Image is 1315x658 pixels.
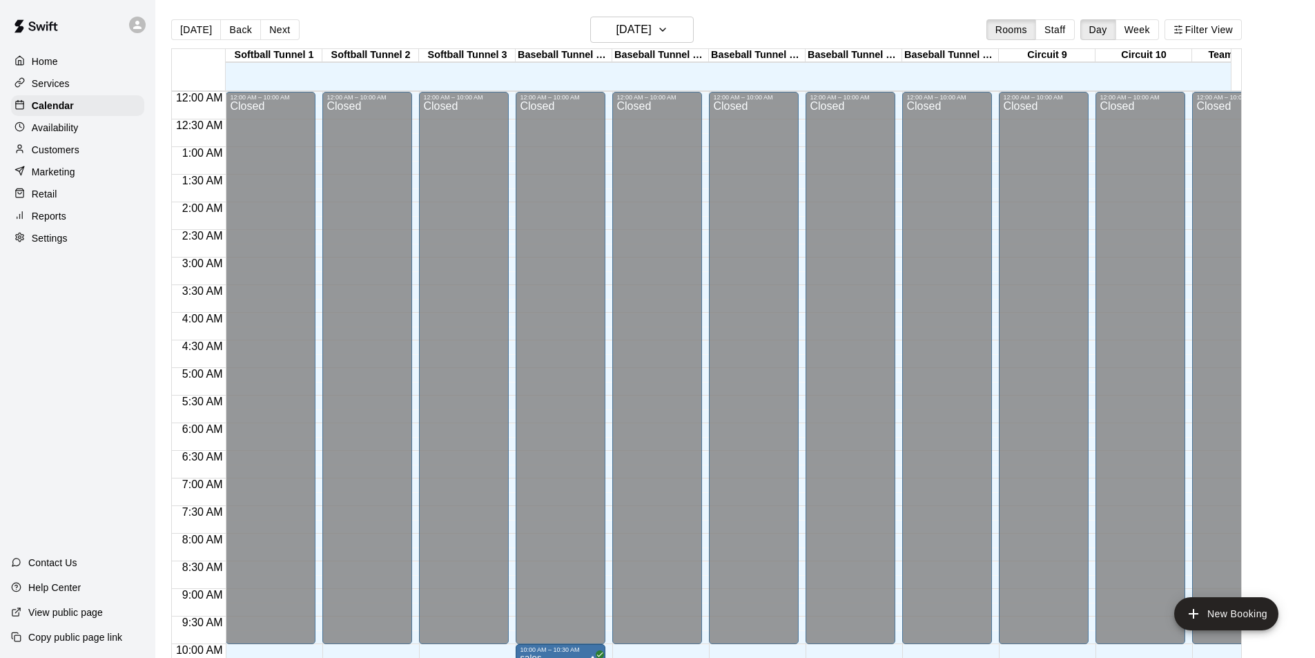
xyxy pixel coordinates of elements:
[179,423,226,435] span: 6:00 AM
[419,49,516,62] div: Softball Tunnel 3
[173,119,226,131] span: 12:30 AM
[11,162,144,182] a: Marketing
[612,92,702,644] div: 12:00 AM – 10:00 AM: Closed
[327,94,408,101] div: 12:00 AM – 10:00 AM
[32,77,70,90] p: Services
[590,17,694,43] button: [DATE]
[32,209,66,223] p: Reports
[810,94,891,101] div: 12:00 AM – 10:00 AM
[179,478,226,490] span: 7:00 AM
[179,451,226,463] span: 6:30 AM
[986,19,1036,40] button: Rooms
[179,368,226,380] span: 5:00 AM
[179,313,226,325] span: 4:00 AM
[226,92,315,644] div: 12:00 AM – 10:00 AM: Closed
[1003,94,1084,101] div: 12:00 AM – 10:00 AM
[1100,101,1181,649] div: Closed
[906,101,988,649] div: Closed
[226,49,322,62] div: Softball Tunnel 1
[32,55,58,68] p: Home
[616,101,698,649] div: Closed
[1165,19,1242,40] button: Filter View
[520,94,601,101] div: 12:00 AM – 10:00 AM
[173,644,226,656] span: 10:00 AM
[11,139,144,160] a: Customers
[1192,92,1282,644] div: 12:00 AM – 10:00 AM: Closed
[230,94,311,101] div: 12:00 AM – 10:00 AM
[28,630,122,644] p: Copy public page link
[179,534,226,545] span: 8:00 AM
[616,94,698,101] div: 12:00 AM – 10:00 AM
[709,49,806,62] div: Baseball Tunnel 6 (Machine)
[423,94,505,101] div: 12:00 AM – 10:00 AM
[423,101,505,649] div: Closed
[179,589,226,601] span: 9:00 AM
[1192,49,1289,62] div: Team Room 1
[906,94,988,101] div: 12:00 AM – 10:00 AM
[179,561,226,573] span: 8:30 AM
[11,184,144,204] a: Retail
[260,19,299,40] button: Next
[1196,101,1278,649] div: Closed
[322,92,412,644] div: 12:00 AM – 10:00 AM: Closed
[1095,49,1192,62] div: Circuit 10
[806,49,902,62] div: Baseball Tunnel 7 (Mound/Machine)
[179,202,226,214] span: 2:00 AM
[173,92,226,104] span: 12:00 AM
[11,51,144,72] a: Home
[220,19,261,40] button: Back
[179,340,226,352] span: 4:30 AM
[28,556,77,570] p: Contact Us
[32,165,75,179] p: Marketing
[419,92,509,644] div: 12:00 AM – 10:00 AM: Closed
[327,101,408,649] div: Closed
[999,49,1095,62] div: Circuit 9
[11,228,144,249] a: Settings
[1116,19,1159,40] button: Week
[1196,94,1278,101] div: 12:00 AM – 10:00 AM
[11,206,144,226] a: Reports
[520,646,601,653] div: 10:00 AM – 10:30 AM
[999,92,1089,644] div: 12:00 AM – 10:00 AM: Closed
[1100,94,1181,101] div: 12:00 AM – 10:00 AM
[612,49,709,62] div: Baseball Tunnel 5 (Machine)
[902,49,999,62] div: Baseball Tunnel 8 (Mound)
[32,187,57,201] p: Retail
[709,92,799,644] div: 12:00 AM – 10:00 AM: Closed
[516,49,612,62] div: Baseball Tunnel 4 (Machine)
[1095,92,1185,644] div: 12:00 AM – 10:00 AM: Closed
[179,617,226,628] span: 9:30 AM
[902,92,992,644] div: 12:00 AM – 10:00 AM: Closed
[32,121,79,135] p: Availability
[179,396,226,407] span: 5:30 AM
[11,117,144,138] a: Availability
[1003,101,1084,649] div: Closed
[713,101,795,649] div: Closed
[11,95,144,116] a: Calendar
[1174,597,1278,630] button: add
[179,147,226,159] span: 1:00 AM
[516,92,605,644] div: 12:00 AM – 10:00 AM: Closed
[520,101,601,649] div: Closed
[322,49,419,62] div: Softball Tunnel 2
[179,230,226,242] span: 2:30 AM
[1035,19,1075,40] button: Staff
[171,19,221,40] button: [DATE]
[32,99,74,113] p: Calendar
[32,143,79,157] p: Customers
[810,101,891,649] div: Closed
[230,101,311,649] div: Closed
[11,73,144,94] a: Services
[713,94,795,101] div: 12:00 AM – 10:00 AM
[616,20,652,39] h6: [DATE]
[179,285,226,297] span: 3:30 AM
